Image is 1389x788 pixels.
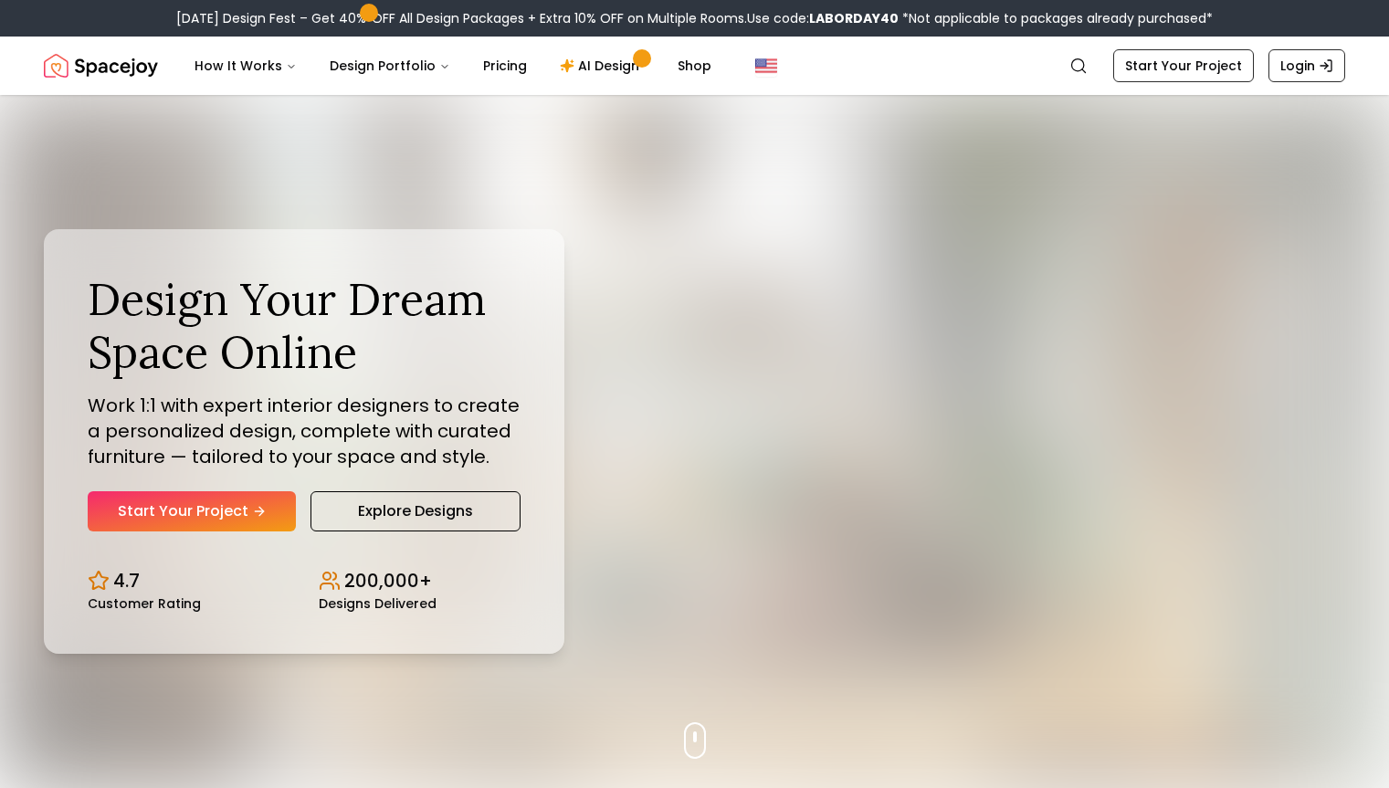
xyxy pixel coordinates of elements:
p: 4.7 [113,568,140,594]
a: AI Design [545,47,659,84]
h1: Design Your Dream Space Online [88,273,521,378]
button: How It Works [180,47,311,84]
a: Shop [663,47,726,84]
nav: Global [44,37,1345,95]
p: Work 1:1 with expert interior designers to create a personalized design, complete with curated fu... [88,393,521,469]
span: Use code: [747,9,899,27]
a: Explore Designs [310,491,521,531]
img: United States [755,55,777,77]
a: Spacejoy [44,47,158,84]
p: 200,000+ [344,568,432,594]
div: Design stats [88,553,521,610]
button: Design Portfolio [315,47,465,84]
div: [DATE] Design Fest – Get 40% OFF All Design Packages + Extra 10% OFF on Multiple Rooms. [176,9,1213,27]
nav: Main [180,47,726,84]
a: Login [1268,49,1345,82]
small: Designs Delivered [319,597,437,610]
a: Start Your Project [88,491,296,531]
img: Spacejoy Logo [44,47,158,84]
a: Pricing [468,47,542,84]
span: *Not applicable to packages already purchased* [899,9,1213,27]
b: LABORDAY40 [809,9,899,27]
small: Customer Rating [88,597,201,610]
a: Start Your Project [1113,49,1254,82]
